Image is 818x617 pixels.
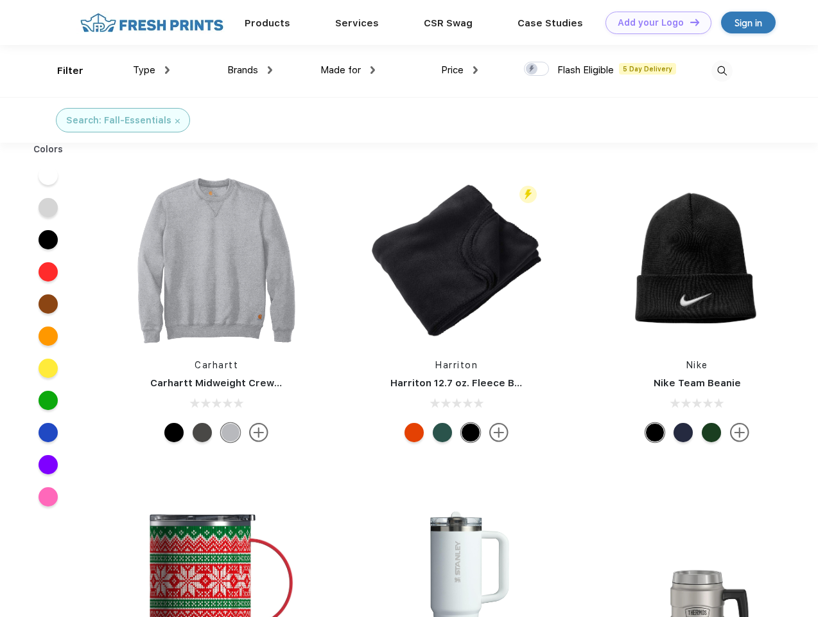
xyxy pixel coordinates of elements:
[557,64,614,76] span: Flash Eligible
[721,12,776,33] a: Sign in
[249,423,268,442] img: more.svg
[519,186,537,203] img: flash_active_toggle.svg
[654,377,741,389] a: Nike Team Beanie
[131,175,302,346] img: func=resize&h=266
[645,423,665,442] div: Black
[175,119,180,123] img: filter_cancel.svg
[57,64,83,78] div: Filter
[371,175,542,346] img: func=resize&h=266
[370,66,375,74] img: dropdown.png
[435,360,478,370] a: Harriton
[268,66,272,74] img: dropdown.png
[686,360,708,370] a: Nike
[489,423,509,442] img: more.svg
[405,423,424,442] div: Orange
[461,423,480,442] div: Black
[735,15,762,30] div: Sign in
[76,12,227,34] img: fo%20logo%202.webp
[433,423,452,442] div: Hunter
[150,377,354,389] a: Carhartt Midweight Crewneck Sweatshirt
[612,175,783,346] img: func=resize&h=266
[619,63,676,75] span: 5 Day Delivery
[320,64,361,76] span: Made for
[441,64,464,76] span: Price
[227,64,258,76] span: Brands
[730,423,749,442] img: more.svg
[702,423,721,442] div: Gorge Green
[165,66,170,74] img: dropdown.png
[24,143,73,156] div: Colors
[245,17,290,29] a: Products
[690,19,699,26] img: DT
[66,114,171,127] div: Search: Fall-Essentials
[711,60,733,82] img: desktop_search.svg
[193,423,212,442] div: Carbon Heather
[473,66,478,74] img: dropdown.png
[164,423,184,442] div: Black
[674,423,693,442] div: College Navy
[195,360,238,370] a: Carhartt
[390,377,545,389] a: Harriton 12.7 oz. Fleece Blanket
[221,423,240,442] div: Heather Grey
[618,17,684,28] div: Add your Logo
[133,64,155,76] span: Type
